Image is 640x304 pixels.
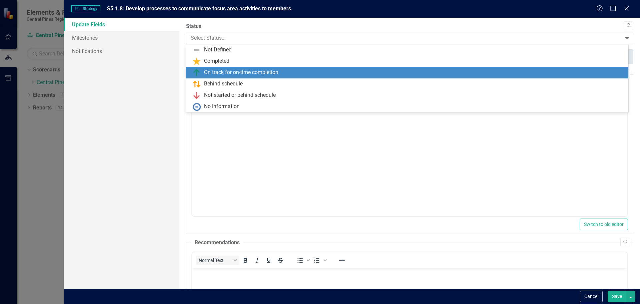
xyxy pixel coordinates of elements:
button: Strikethrough [275,256,286,265]
button: Bold [240,256,251,265]
button: Cancel [580,291,603,302]
a: Notifications [64,44,179,58]
label: Status [186,23,633,30]
img: Not started or behind schedule [193,91,201,99]
div: Not Defined [204,46,232,54]
button: Reveal or hide additional toolbar items [336,256,348,265]
button: Underline [263,256,274,265]
div: Not started or behind schedule [204,91,276,99]
button: Save [608,291,626,302]
button: Switch to old editor [580,219,628,230]
img: No Information [193,103,201,111]
span: Normal Text [199,258,231,263]
span: S5.1.8: Develop processes to communicate focus area activities to members. [107,5,293,12]
div: Completed [204,57,229,65]
a: Milestones [64,31,179,44]
button: Block Normal Text [196,256,239,265]
legend: Recommendations [191,239,243,247]
span: Strategy [71,5,100,12]
img: On track for on-time completion [193,69,201,77]
img: Behind schedule [193,80,201,88]
div: Behind schedule [204,80,243,88]
a: Update Fields [64,18,179,31]
img: Completed [193,57,201,65]
div: Bullet list [294,256,311,265]
div: No Information [204,103,240,110]
img: Not Defined [193,46,201,54]
button: Italic [251,256,263,265]
div: On track for on-time completion [204,69,278,76]
div: Numbered list [311,256,328,265]
iframe: Rich Text Area [192,100,627,216]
